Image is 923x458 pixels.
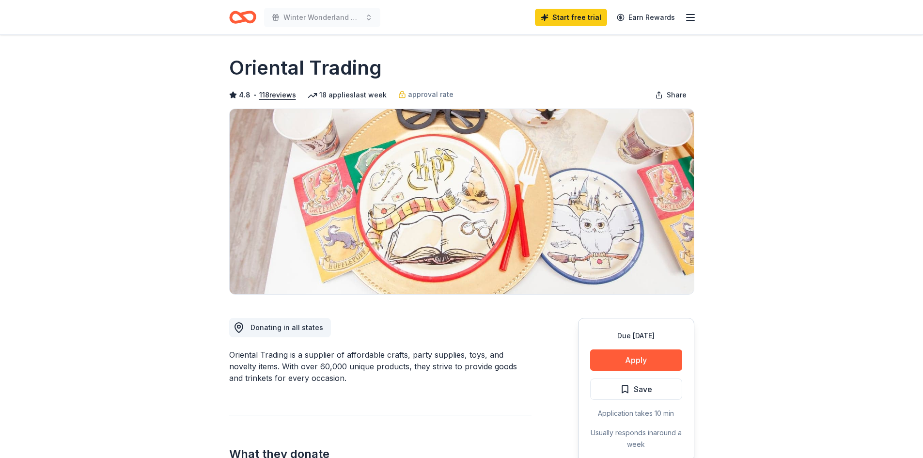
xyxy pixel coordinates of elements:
[308,89,387,101] div: 18 applies last week
[253,91,256,99] span: •
[229,54,382,81] h1: Oriental Trading
[229,349,532,384] div: Oriental Trading is a supplier of affordable crafts, party supplies, toys, and novelty items. Wit...
[647,85,694,105] button: Share
[264,8,380,27] button: Winter Wonderland 2025
[590,379,682,400] button: Save
[398,89,454,100] a: approval rate
[250,323,323,332] span: Donating in all states
[590,330,682,342] div: Due [DATE]
[611,9,681,26] a: Earn Rewards
[667,89,687,101] span: Share
[239,89,250,101] span: 4.8
[590,349,682,371] button: Apply
[535,9,607,26] a: Start free trial
[259,89,296,101] button: 118reviews
[590,427,682,450] div: Usually responds in around a week
[230,109,694,294] img: Image for Oriental Trading
[229,6,256,29] a: Home
[408,89,454,100] span: approval rate
[590,408,682,419] div: Application takes 10 min
[634,383,652,395] span: Save
[283,12,361,23] span: Winter Wonderland 2025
